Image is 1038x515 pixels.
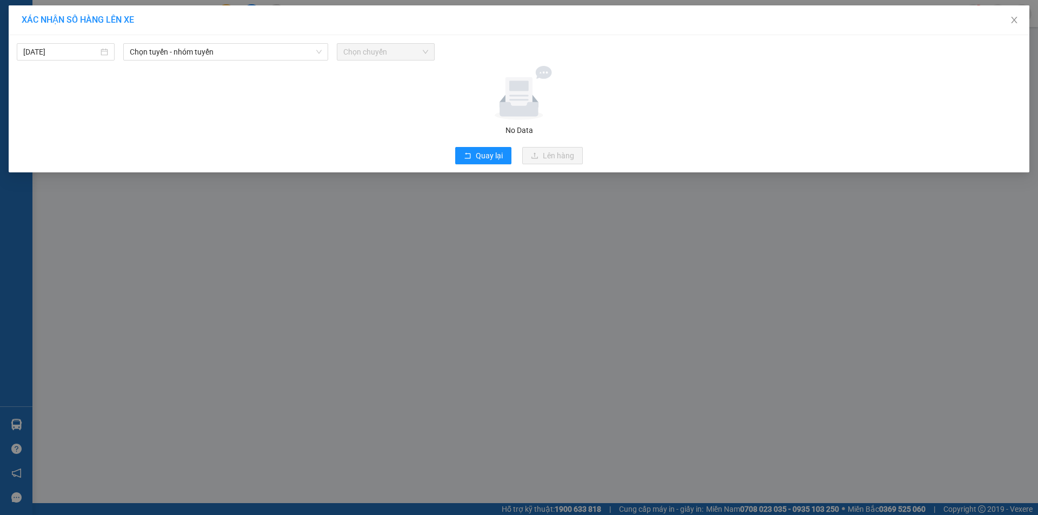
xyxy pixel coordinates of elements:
span: Gửi hàng Hạ Long: Hotline: [14,72,120,91]
strong: 0888 827 827 - 0848 827 827 [33,51,118,70]
span: Gửi hàng [GEOGRAPHIC_DATA]: Hotline: [15,31,119,70]
span: rollback [464,152,471,160]
span: Quay lại [476,150,503,162]
button: rollbackQuay lại [455,147,511,164]
strong: 024 3236 3236 - [16,41,119,60]
span: Chọn tuyến - nhóm tuyến [130,44,322,60]
span: down [316,49,322,55]
div: No Data [16,124,1022,136]
button: Close [999,5,1029,36]
strong: Công ty TNHH Phúc Xuyên [22,5,112,29]
button: uploadLên hàng [522,147,583,164]
span: XÁC NHẬN SỐ HÀNG LÊN XE [22,15,134,25]
span: close [1010,16,1019,24]
input: 14/09/2025 [23,46,98,58]
span: Chọn chuyến [343,44,428,60]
